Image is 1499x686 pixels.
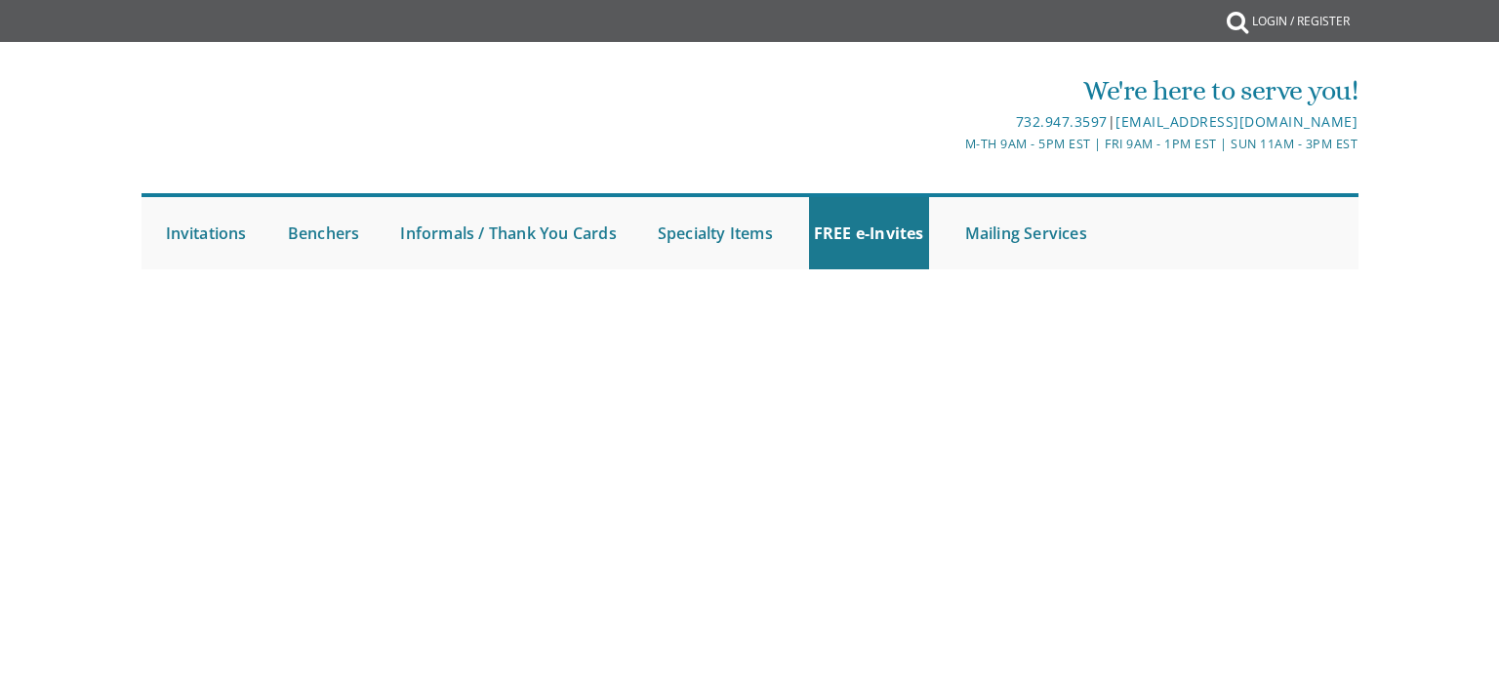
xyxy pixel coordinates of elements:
[809,197,929,269] a: FREE e-Invites
[547,71,1357,110] div: We're here to serve you!
[1016,112,1108,131] a: 732.947.3597
[395,197,621,269] a: Informals / Thank You Cards
[547,134,1357,154] div: M-Th 9am - 5pm EST | Fri 9am - 1pm EST | Sun 11am - 3pm EST
[547,110,1357,134] div: |
[653,197,778,269] a: Specialty Items
[960,197,1092,269] a: Mailing Services
[161,197,252,269] a: Invitations
[1115,112,1357,131] a: [EMAIL_ADDRESS][DOMAIN_NAME]
[283,197,365,269] a: Benchers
